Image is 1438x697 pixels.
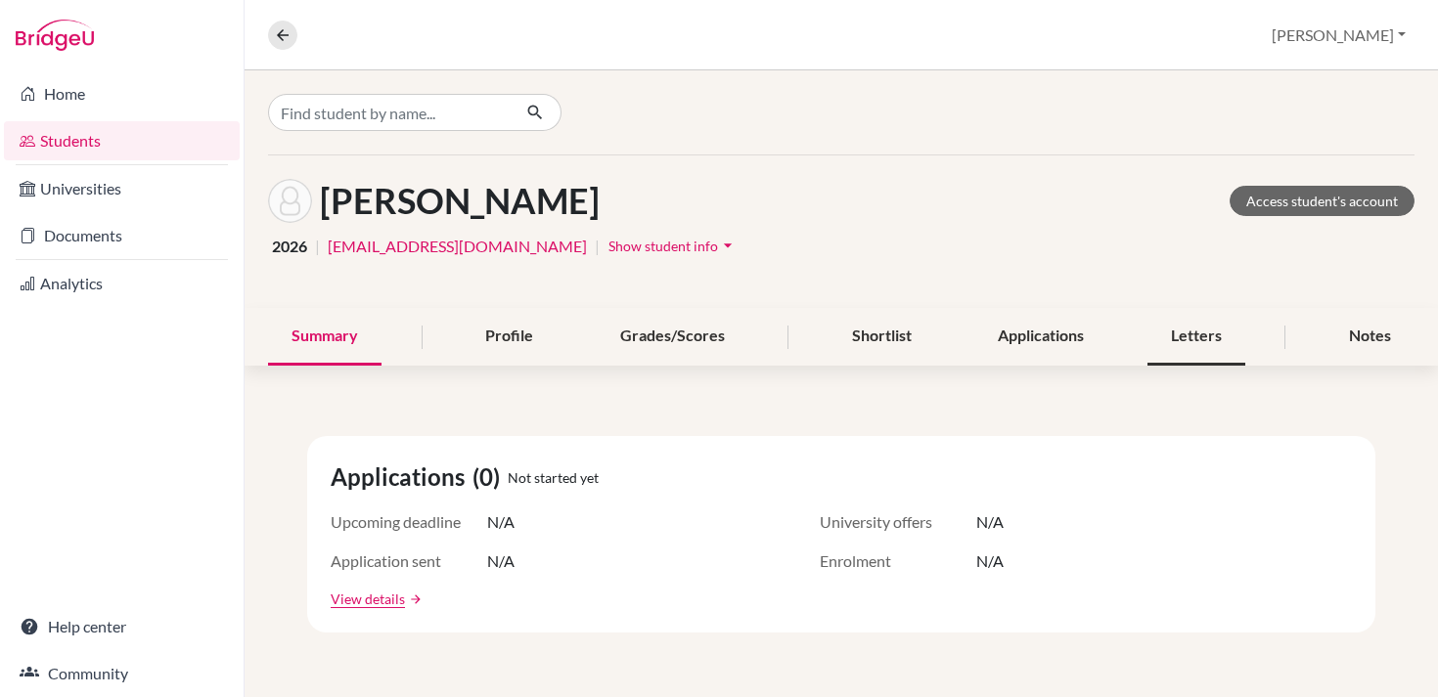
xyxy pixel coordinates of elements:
[331,588,405,609] a: View details
[331,459,472,495] span: Applications
[4,121,240,160] a: Students
[820,549,976,573] span: Enrolment
[608,238,718,254] span: Show student info
[4,264,240,303] a: Analytics
[472,459,508,495] span: (0)
[487,549,515,573] span: N/A
[487,510,515,534] span: N/A
[1326,308,1415,366] div: Notes
[607,231,739,261] button: Show student infoarrow_drop_down
[272,235,307,258] span: 2026
[405,592,423,606] a: arrow_forward
[268,179,312,223] img: Maria Kabbaj's avatar
[331,549,487,573] span: Application sent
[1147,308,1245,366] div: Letters
[820,510,976,534] span: University offers
[1230,186,1415,216] a: Access student's account
[974,308,1107,366] div: Applications
[4,607,240,646] a: Help center
[268,94,511,131] input: Find student by name...
[597,308,748,366] div: Grades/Scores
[595,235,600,258] span: |
[4,74,240,113] a: Home
[462,308,557,366] div: Profile
[268,308,382,366] div: Summary
[320,180,600,222] h1: [PERSON_NAME]
[331,510,487,534] span: Upcoming deadline
[976,510,1004,534] span: N/A
[4,216,240,255] a: Documents
[829,308,935,366] div: Shortlist
[976,549,1004,573] span: N/A
[328,235,587,258] a: [EMAIL_ADDRESS][DOMAIN_NAME]
[1263,17,1415,54] button: [PERSON_NAME]
[4,169,240,208] a: Universities
[315,235,320,258] span: |
[16,20,94,51] img: Bridge-U
[4,654,240,693] a: Community
[508,467,599,488] span: Not started yet
[718,236,738,255] i: arrow_drop_down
